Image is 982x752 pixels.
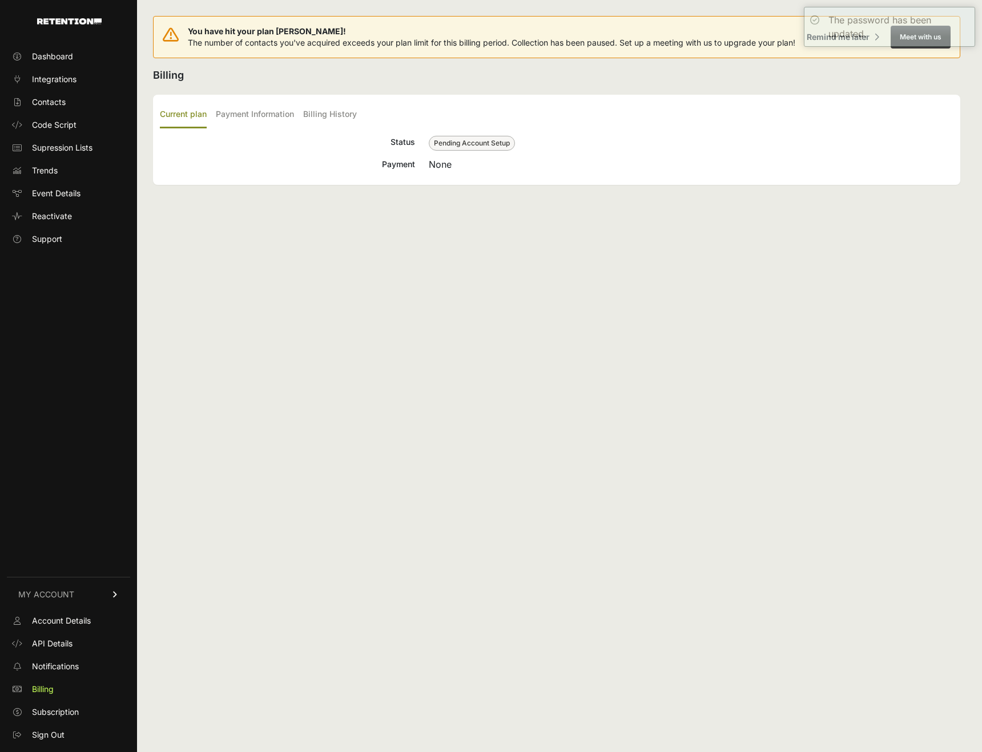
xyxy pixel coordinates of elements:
label: Billing History [303,102,357,128]
a: Dashboard [7,47,130,66]
a: Billing [7,680,130,698]
span: Subscription [32,706,79,718]
span: Dashboard [32,51,73,62]
span: Account Details [32,615,91,626]
span: Supression Lists [32,142,92,153]
label: Payment Information [216,102,294,128]
span: Billing [32,684,54,695]
a: MY ACCOUNT [7,577,130,612]
a: API Details [7,634,130,653]
img: Retention.com [37,18,102,25]
span: Code Script [32,119,77,131]
span: API Details [32,638,73,649]
label: Current plan [160,102,207,128]
a: Support [7,230,130,248]
a: Contacts [7,93,130,111]
span: MY ACCOUNT [18,589,74,600]
span: Event Details [32,188,81,199]
span: Trends [32,165,58,176]
span: Reactivate [32,211,72,222]
div: None [429,157,953,171]
span: The number of contacts you've acquired exceeds your plan limit for this billing period. Collectio... [188,38,795,47]
a: Sign Out [7,726,130,744]
div: Status [160,135,415,151]
span: Sign Out [32,729,65,741]
button: Remind me later [802,27,884,47]
a: Account Details [7,612,130,630]
a: Trends [7,161,130,180]
a: Supression Lists [7,139,130,157]
a: Subscription [7,703,130,721]
span: Integrations [32,74,77,85]
span: Contacts [32,96,66,108]
a: Event Details [7,184,130,203]
span: Support [32,233,62,245]
h2: Billing [153,67,960,83]
div: The password has been updated. [828,13,969,41]
span: You have hit your plan [PERSON_NAME]! [188,26,795,37]
a: Integrations [7,70,130,88]
div: Payment [160,157,415,171]
span: Pending Account Setup [429,136,515,151]
a: Code Script [7,116,130,134]
a: Notifications [7,657,130,676]
a: Reactivate [7,207,130,225]
span: Notifications [32,661,79,672]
